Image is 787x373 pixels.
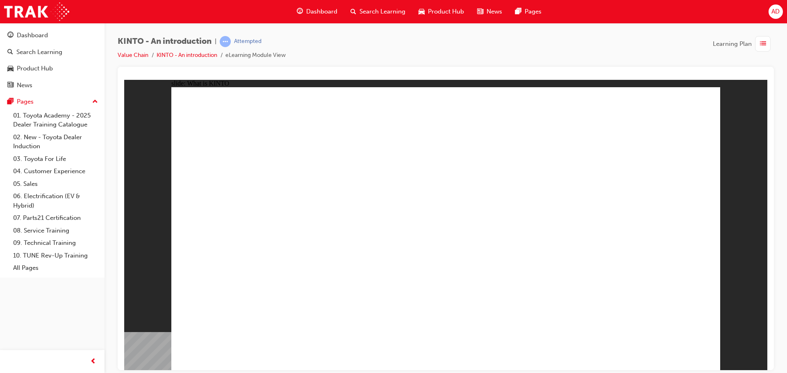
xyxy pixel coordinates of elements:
button: Pages [3,94,101,109]
a: 02. New - Toyota Dealer Induction [10,131,101,153]
span: Learning Plan [713,39,752,49]
div: Search Learning [16,47,62,57]
a: Product Hub [3,61,101,76]
span: AD [771,7,780,16]
span: search-icon [350,7,356,17]
div: News [17,81,32,90]
span: guage-icon [7,32,14,39]
span: News [487,7,502,16]
a: Value Chain [118,52,148,59]
div: Pages [17,97,34,106]
a: guage-iconDashboard [290,3,344,20]
button: Learning Plan [713,36,774,52]
span: pages-icon [515,7,521,17]
a: 01. Toyota Academy - 2025 Dealer Training Catalogue [10,109,101,131]
a: 07. Parts21 Certification [10,212,101,224]
a: 08. Service Training [10,224,101,237]
a: 03. Toyota For Life [10,153,101,165]
a: News [3,78,101,93]
span: Product Hub [428,7,464,16]
a: news-iconNews [471,3,509,20]
a: 09. Technical Training [10,237,101,249]
a: 04. Customer Experience [10,165,101,178]
span: news-icon [477,7,483,17]
span: prev-icon [90,357,96,367]
a: Search Learning [3,45,101,60]
a: 05. Sales [10,178,101,190]
div: Product Hub [17,64,53,73]
div: Dashboard [17,31,48,40]
span: car-icon [419,7,425,17]
span: Dashboard [306,7,337,16]
span: search-icon [7,49,13,56]
span: | [215,37,216,46]
a: search-iconSearch Learning [344,3,412,20]
a: KINTO - An introduction [157,52,217,59]
div: Attempted [234,38,262,45]
span: news-icon [7,82,14,89]
span: guage-icon [297,7,303,17]
a: 10. TUNE Rev-Up Training [10,249,101,262]
span: up-icon [92,97,98,107]
a: 06. Electrification (EV & Hybrid) [10,190,101,212]
button: DashboardSearch LearningProduct HubNews [3,26,101,94]
li: eLearning Module View [225,51,286,60]
a: Dashboard [3,28,101,43]
a: car-iconProduct Hub [412,3,471,20]
span: list-icon [760,39,766,49]
span: Pages [525,7,541,16]
button: AD [769,5,783,19]
span: Search Learning [359,7,405,16]
span: car-icon [7,65,14,72]
span: learningRecordVerb_ATTEMPT-icon [220,36,231,47]
a: All Pages [10,262,101,274]
a: pages-iconPages [509,3,548,20]
span: KINTO - An introduction [118,37,212,46]
img: Trak [4,2,69,21]
span: pages-icon [7,98,14,106]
